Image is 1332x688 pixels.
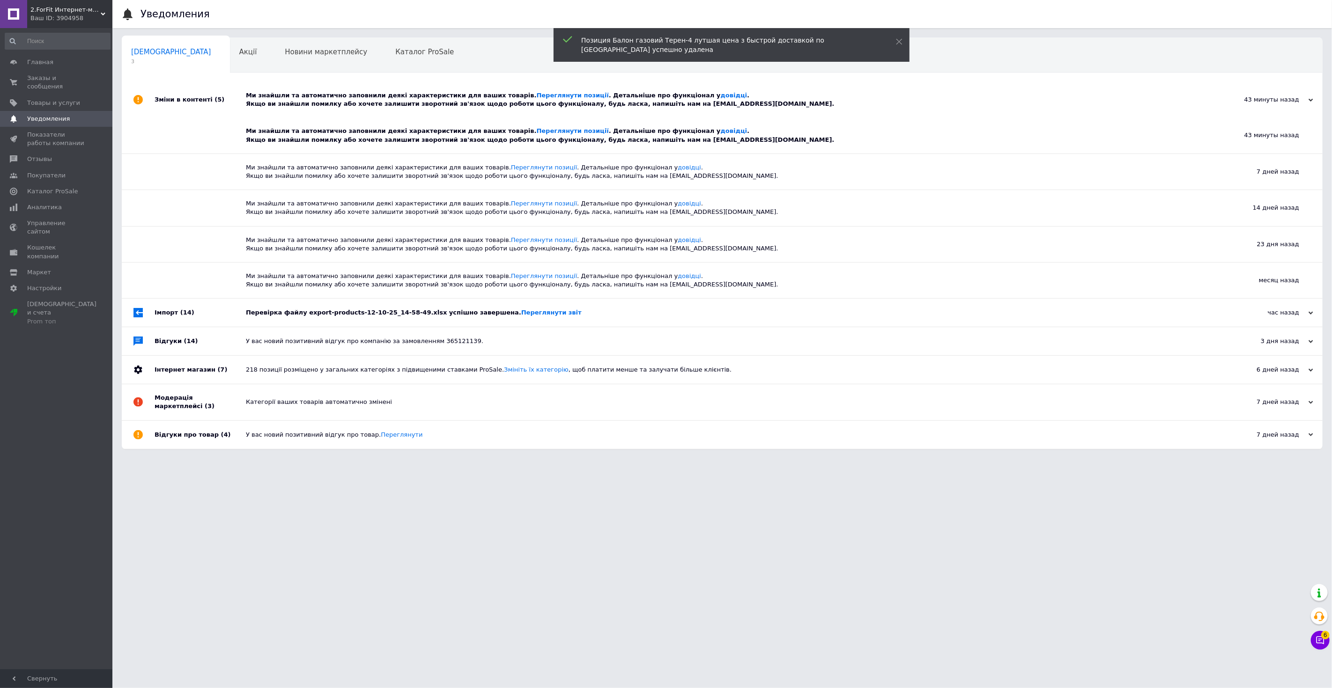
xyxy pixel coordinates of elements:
div: 43 минуты назад [1220,95,1313,104]
span: Заказы и сообщения [27,74,87,91]
div: Модерація маркетплейсі [155,384,246,420]
a: Переглянути позиції [511,164,577,171]
div: 43 минуты назад [1206,117,1323,153]
div: Відгуки [155,327,246,355]
span: (14) [184,337,198,344]
div: 218 позиції розміщено у загальних категоріях з підвищеними ставками ProSale. , щоб платити менше ... [246,366,1220,374]
span: (3) [205,403,215,410]
a: довідці [721,127,747,134]
span: (7) [217,366,227,373]
a: довідці [678,200,701,207]
span: Кошелек компании [27,243,87,260]
a: Переглянути [381,431,422,438]
span: Акції [239,48,257,56]
span: Показатели работы компании [27,131,87,147]
a: Переглянути позиції [511,272,577,279]
div: Категорії ваших товарів автоматично змінені [246,398,1220,406]
div: Ми знайшли та автоматично заповнили деякі характеристики для ваших товарів. . Детальніше про функ... [246,272,1206,289]
span: 3 [131,58,211,65]
span: (4) [221,431,231,438]
span: Отзывы [27,155,52,163]
span: [DEMOGRAPHIC_DATA] [131,48,211,56]
span: (5) [215,96,224,103]
div: Ми знайшли та автоматично заповнили деякі характеристики для ваших товарів. . Детальніше про функ... [246,91,1220,108]
div: 23 дня назад [1206,227,1323,262]
div: Prom топ [27,317,96,326]
span: 6 [1321,631,1330,639]
div: Імпорт [155,299,246,327]
span: Аналитика [27,203,62,212]
input: Поиск [5,33,111,50]
div: Відгуки про товар [155,421,246,449]
a: довідці [721,92,747,99]
div: У вас новий позитивний відгук про компанію за замовленням 365121139. [246,337,1220,345]
a: Переглянути позиції [511,236,577,243]
div: Ваш ID: 3904958 [30,14,112,22]
span: Покупатели [27,171,66,180]
span: Товары и услуги [27,99,80,107]
div: 7 дней назад [1206,154,1323,190]
button: Чат с покупателем6 [1311,631,1330,650]
span: Маркет [27,268,51,277]
span: Управление сайтом [27,219,87,236]
a: довідці [678,236,701,243]
div: Ми знайшли та автоматично заповнили деякі характеристики для ваших товарів. . Детальніше про функ... [246,236,1206,253]
div: Інтернет магазин [155,356,246,384]
a: Переглянути звіт [521,309,582,316]
div: месяц назад [1206,263,1323,298]
span: Главная [27,58,53,66]
div: Ми знайшли та автоматично заповнили деякі характеристики для ваших товарів. . Детальніше про функ... [246,163,1206,180]
span: [DEMOGRAPHIC_DATA] и счета [27,300,96,326]
div: 7 дней назад [1220,398,1313,406]
div: У вас новий позитивний відгук про товар. [246,431,1220,439]
a: довідці [678,272,701,279]
div: 7 дней назад [1220,431,1313,439]
div: Ми знайшли та автоматично заповнили деякі характеристики для ваших товарів. . Детальніше про функ... [246,199,1206,216]
a: Переглянути позиції [537,92,609,99]
span: Новини маркетплейсу [285,48,367,56]
a: Переглянути позиції [537,127,609,134]
div: 3 дня назад [1220,337,1313,345]
div: Перевірка файлу export-products-12-10-25_14-58-49.xlsx успішно завершена. [246,308,1220,317]
a: Змініть їх категорію [504,366,569,373]
span: (14) [180,309,194,316]
span: Настройки [27,284,61,293]
div: Ми знайшли та автоматично заповнили деякі характеристики для ваших товарів. . Детальніше про функ... [246,127,1206,144]
div: Зміни в контенті [155,82,246,117]
div: 14 дней назад [1206,190,1323,226]
div: Позиция Балон газовий Терен-4 лутшая цена з быстрой доставкой по [GEOGRAPHIC_DATA] успешно удалена [581,36,873,54]
span: 2.ForFit Интернет-магазин спортивных товаров [30,6,101,14]
h1: Уведомления [141,8,210,20]
span: Уведомления [27,115,70,123]
span: Каталог ProSale [395,48,454,56]
div: 6 дней назад [1220,366,1313,374]
div: час назад [1220,308,1313,317]
a: довідці [678,164,701,171]
span: Каталог ProSale [27,187,78,196]
a: Переглянути позиції [511,200,577,207]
